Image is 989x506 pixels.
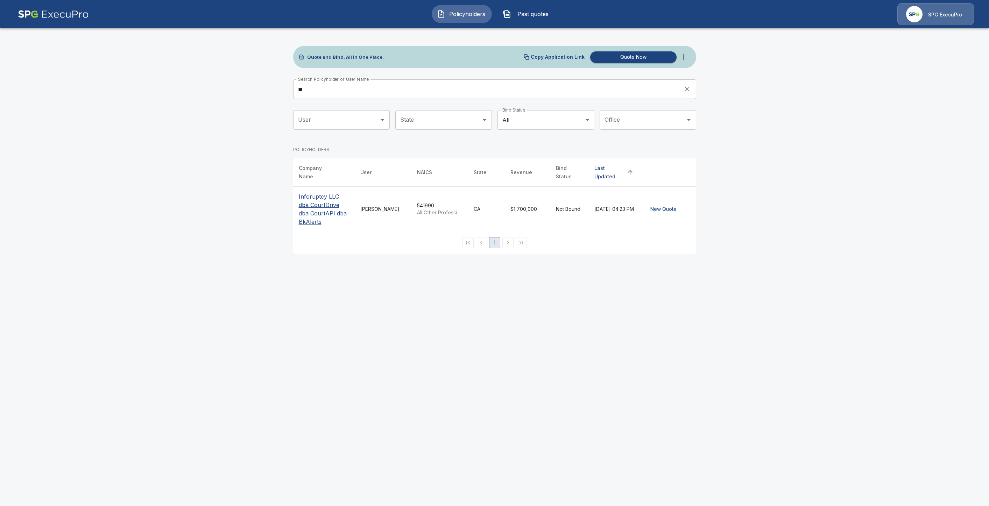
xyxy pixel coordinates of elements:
img: Policyholders Icon [437,10,445,18]
button: New Quote [648,203,679,216]
label: Bind Status [502,107,525,113]
img: Past quotes Icon [503,10,511,18]
button: Past quotes IconPast quotes [497,5,558,23]
div: Revenue [510,168,532,177]
button: Open [377,115,387,125]
th: Bind Status [550,158,589,187]
a: Agency IconSPG ExecuPro [897,3,974,25]
p: POLICYHOLDERS [293,147,329,153]
p: Copy Application Link [531,55,585,59]
div: Last Updated [594,164,624,181]
div: All [497,110,594,130]
img: AA Logo [18,3,89,25]
div: Company Name [299,164,337,181]
button: more [677,50,691,64]
button: Policyholders IconPolicyholders [432,5,492,23]
td: $1,700,000 [505,187,550,232]
td: CA [468,187,505,232]
img: Agency Icon [906,6,923,22]
p: SPG ExecuPro [928,11,962,18]
span: Policyholders [448,10,487,18]
p: All Other Professional, Scientific, and Technical Services [417,209,462,216]
a: Quote Now [587,51,677,63]
div: User [360,168,372,177]
button: clear search [682,84,692,94]
td: Not Bound [550,187,589,232]
label: Search Policyholder or User Name [298,76,369,82]
p: Quote and Bind. All in One Place. [307,55,384,59]
table: simple table [293,158,696,231]
div: NAICS [417,168,432,177]
button: Open [480,115,489,125]
button: page 1 [489,237,500,248]
div: [PERSON_NAME] [360,206,406,213]
button: Open [684,115,694,125]
span: Past quotes [514,10,552,18]
p: Inforuptcy LLC dba CourtDrive dba CourtAPI dba BkAlerts [299,192,349,226]
nav: pagination navigation [461,237,528,248]
div: State [474,168,487,177]
button: Quote Now [590,51,677,63]
div: 541990 [417,202,462,216]
td: [DATE] 04:23 PM [589,187,642,232]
